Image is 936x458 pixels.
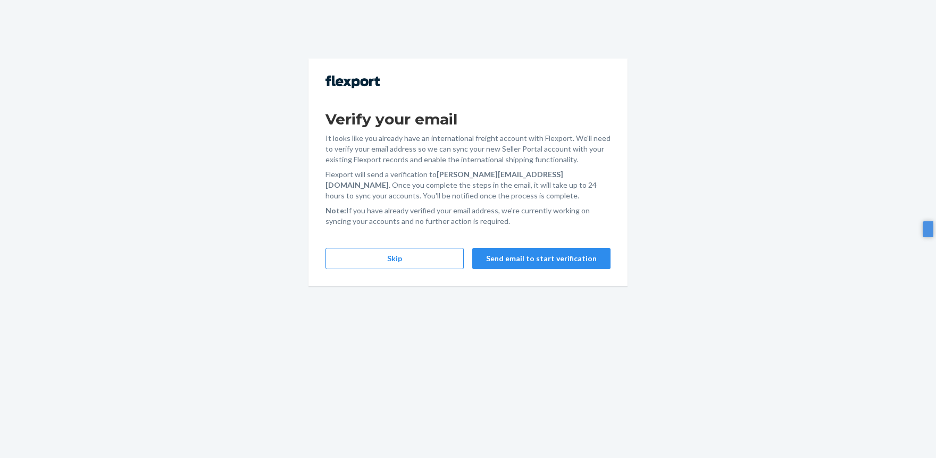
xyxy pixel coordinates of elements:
[325,206,346,215] strong: Note:
[325,205,611,227] p: If you have already verified your email address, we're currently working on syncing your accounts...
[325,76,380,88] img: Flexport logo
[325,248,464,269] button: Skip
[325,110,611,129] h1: Verify your email
[325,169,611,201] p: Flexport will send a verification to . Once you complete the steps in the email, it will take up ...
[325,133,611,165] p: It looks like you already have an international freight account with Flexport. We'll need to veri...
[472,248,611,269] button: Send email to start verification
[325,170,563,189] strong: [PERSON_NAME][EMAIL_ADDRESS][DOMAIN_NAME]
